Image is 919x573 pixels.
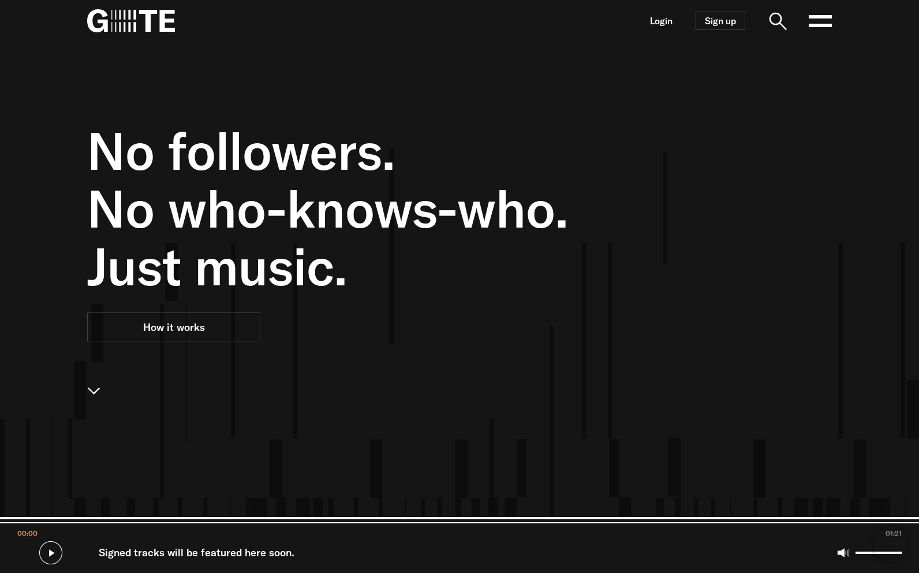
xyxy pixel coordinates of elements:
[87,180,705,237] span: No who-knows-who.
[856,552,902,554] input: Volume
[87,9,175,32] img: G=TE
[99,545,294,561] span: Signed tracks will be featured here soon.
[873,527,907,561] iframe: Brevo live chat
[696,12,745,30] a: Sign up
[17,529,38,538] span: 00:00
[650,16,673,26] a: Login
[87,237,705,295] span: Just music.
[87,122,705,180] span: No followers.
[87,312,260,341] a: How it works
